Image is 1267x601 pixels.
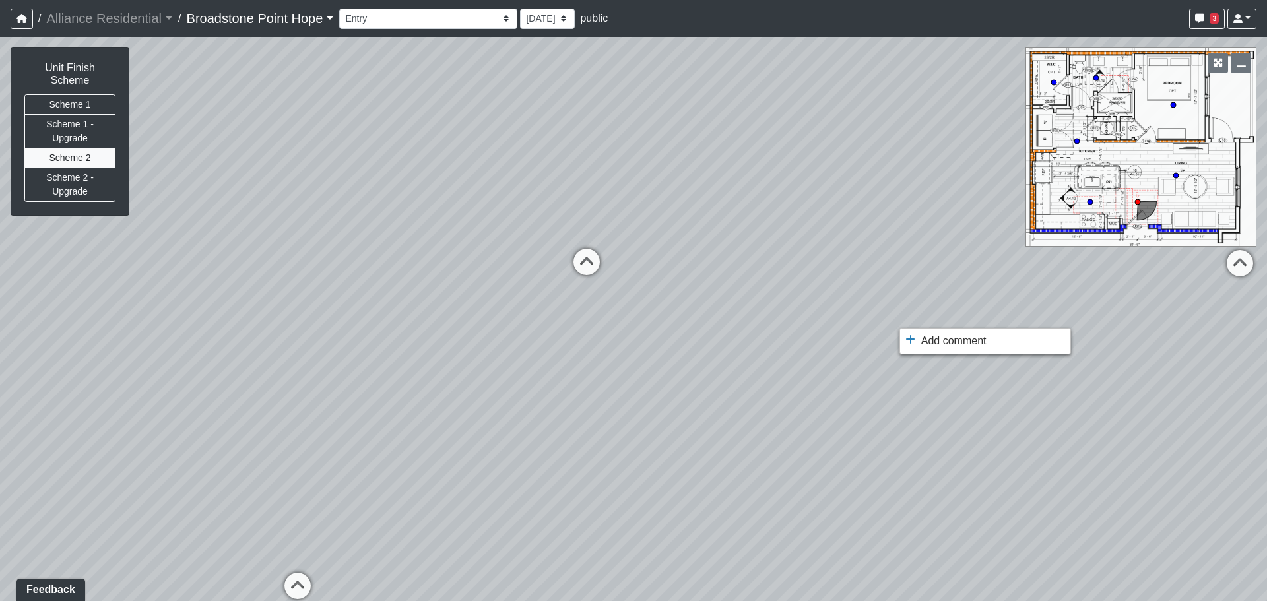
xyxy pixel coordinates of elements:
span: / [173,5,186,32]
span: 3 [1210,13,1219,24]
button: Scheme 2 - Upgrade [24,168,115,202]
button: Scheme 1 [24,94,115,115]
h6: Unit Finish Scheme [24,61,115,86]
button: Scheme 2 [24,148,115,168]
iframe: Ybug feedback widget [10,575,88,601]
span: public [580,13,608,24]
button: Scheme 1 - Upgrade [24,114,115,148]
span: Add comment [921,335,987,346]
a: Broadstone Point Hope [187,5,335,32]
button: 3 [1189,9,1225,29]
span: / [33,5,46,32]
a: Alliance Residential [46,5,173,32]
